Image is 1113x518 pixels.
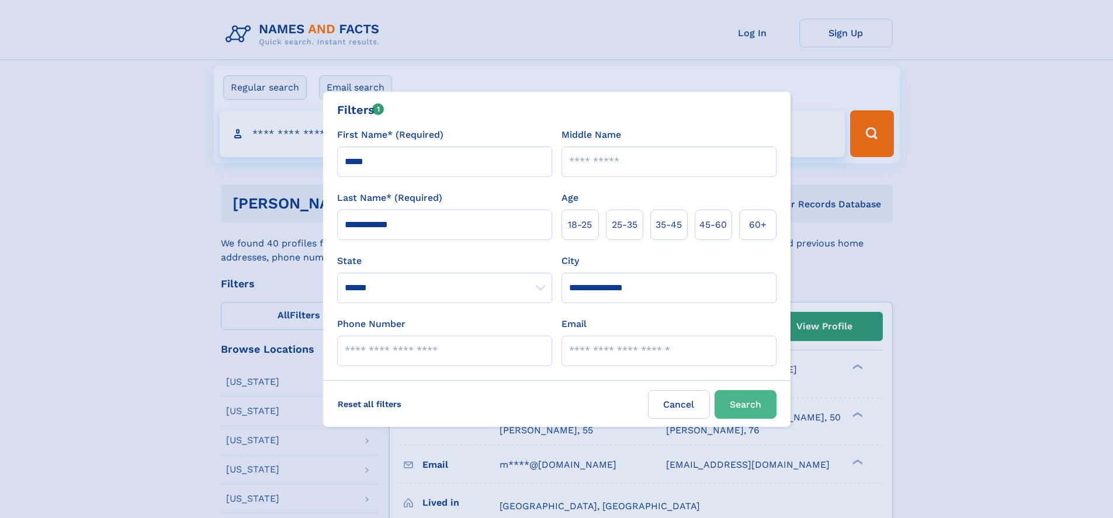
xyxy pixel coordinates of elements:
[648,390,710,419] label: Cancel
[337,191,442,205] label: Last Name* (Required)
[561,128,621,142] label: Middle Name
[337,254,552,268] label: State
[337,317,405,331] label: Phone Number
[568,218,592,232] span: 18‑25
[749,218,767,232] span: 60+
[715,390,776,419] button: Search
[337,101,384,119] div: Filters
[561,254,579,268] label: City
[337,128,443,142] label: First Name* (Required)
[561,191,578,205] label: Age
[699,218,727,232] span: 45‑60
[612,218,637,232] span: 25‑35
[330,390,409,418] label: Reset all filters
[656,218,682,232] span: 35‑45
[561,317,587,331] label: Email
